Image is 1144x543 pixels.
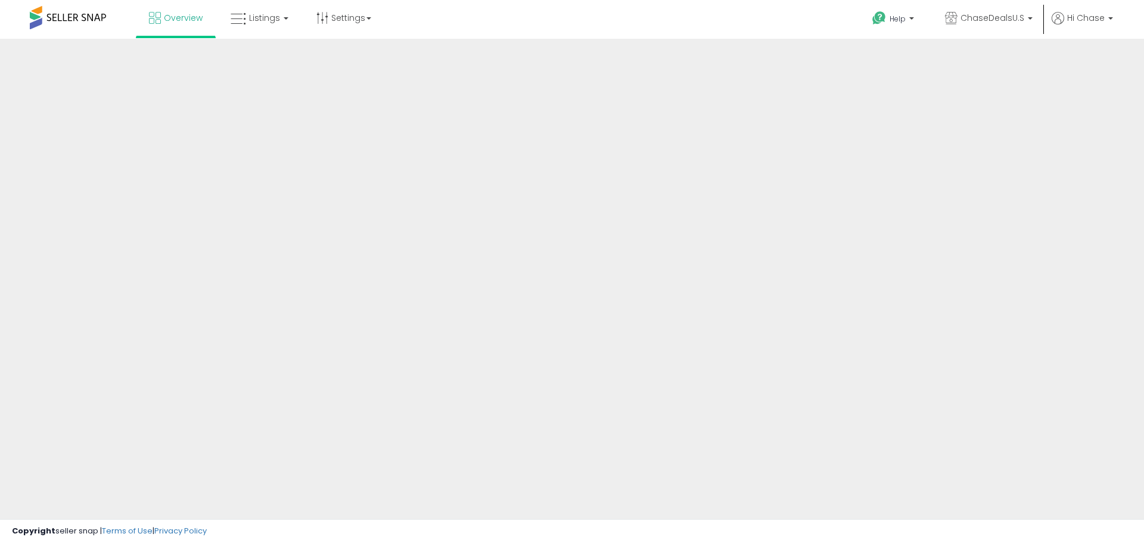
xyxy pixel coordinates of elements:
[164,12,203,24] span: Overview
[872,11,887,26] i: Get Help
[154,525,207,536] a: Privacy Policy
[863,2,926,39] a: Help
[960,12,1024,24] span: ChaseDealsU.S
[890,14,906,24] span: Help
[1067,12,1105,24] span: Hi Chase
[12,525,55,536] strong: Copyright
[102,525,153,536] a: Terms of Use
[12,526,207,537] div: seller snap | |
[249,12,280,24] span: Listings
[1052,12,1113,39] a: Hi Chase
